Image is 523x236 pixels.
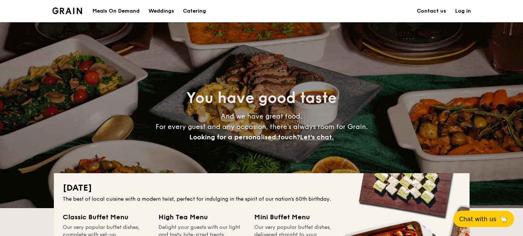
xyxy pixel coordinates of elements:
[63,212,150,222] div: Classic Buffet Menu
[158,212,245,222] div: High Tea Menu
[156,112,368,141] span: And we have great food. For every guest and any occasion, there’s always room for Grain.
[52,7,82,14] img: Grain
[300,133,334,141] span: Let's chat.
[189,133,300,141] span: Looking for a personalised touch?
[186,89,337,107] span: You have good taste
[499,215,508,223] span: 🦙
[52,7,82,14] a: Logotype
[63,182,461,194] h2: [DATE]
[453,211,514,227] button: Chat with us🦙
[63,195,461,203] div: The best of local cuisine with a modern twist, perfect for indulging in the spirit of our nation’...
[459,216,496,223] span: Chat with us
[254,212,341,222] div: Mini Buffet Menu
